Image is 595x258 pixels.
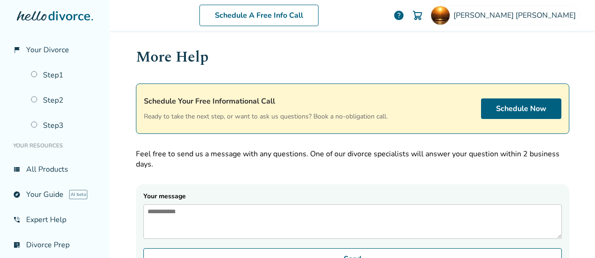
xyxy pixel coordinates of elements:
[13,241,21,249] span: list_alt_check
[13,191,21,198] span: explore
[26,45,69,55] span: Your Divorce
[431,6,450,25] img: Vanessa Streiff
[13,166,21,173] span: view_list
[25,90,102,111] a: Step2
[143,204,562,239] textarea: Your message
[13,216,21,223] span: phone_in_talk
[136,149,569,169] p: Feel free to send us a message with any questions. One of our divorce specialists will answer you...
[7,39,102,61] a: flag_2Your Divorce
[393,10,404,21] a: help
[7,136,102,155] li: Your Resources
[25,64,102,86] a: Step1
[144,95,388,107] h4: Schedule Your Free Informational Call
[25,115,102,136] a: Step3
[7,184,102,205] a: exploreYour GuideAI beta
[7,209,102,230] a: phone_in_talkExpert Help
[199,5,319,26] a: Schedule A Free Info Call
[453,10,580,21] span: [PERSON_NAME] [PERSON_NAME]
[143,192,562,239] label: Your message
[7,159,102,180] a: view_listAll Products
[386,15,595,258] iframe: Chat Widget
[7,234,102,256] a: list_alt_checkDivorce Prep
[144,95,388,122] div: Ready to take the next step, or want to ask us questions? Book a no-obligation call.
[136,46,569,69] h1: More Help
[13,46,21,54] span: flag_2
[69,190,87,199] span: AI beta
[412,10,423,21] img: Cart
